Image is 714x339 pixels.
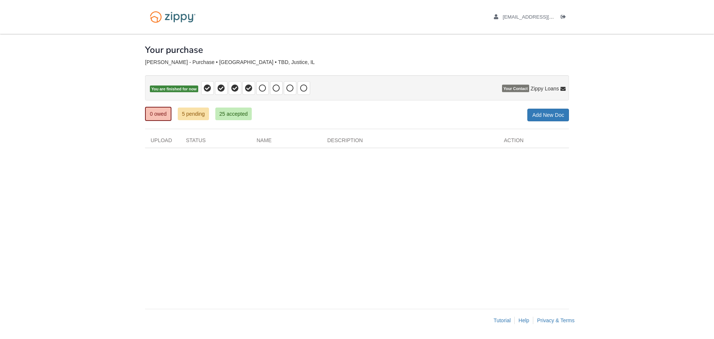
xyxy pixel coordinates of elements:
span: Your Contact [502,85,529,92]
div: Status [180,137,251,148]
span: brianaoden@icloud.com [503,14,588,20]
div: Description [322,137,498,148]
div: Upload [145,137,180,148]
h1: Your purchase [145,45,203,55]
div: [PERSON_NAME] - Purchase • [GEOGRAPHIC_DATA] • TBD, Justice, IL [145,59,569,65]
a: Help [518,317,529,323]
a: Privacy & Terms [537,317,575,323]
a: 5 pending [178,108,209,120]
a: 25 accepted [215,108,252,120]
a: Tutorial [493,317,511,323]
span: You are finished for now [150,86,198,93]
div: Action [498,137,569,148]
a: Add New Doc [527,109,569,121]
span: Zippy Loans [531,85,559,92]
a: 0 owed [145,107,171,121]
a: Log out [561,14,569,22]
div: Name [251,137,322,148]
img: Logo [145,7,200,26]
a: edit profile [494,14,588,22]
